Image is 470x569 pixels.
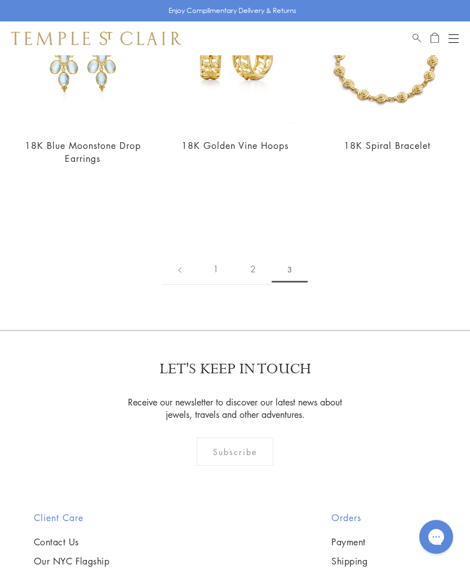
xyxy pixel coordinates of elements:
[162,254,197,285] a: Previous page
[169,5,296,16] p: Enjoy Complimentary Delivery & Returns
[159,359,311,379] p: LET'S KEEP IN TOUCH
[181,139,289,152] a: 18K Golden Vine Hoops
[272,257,308,283] span: 3
[234,254,272,285] a: 2
[34,555,155,567] a: Our NYC Flagship
[197,254,234,285] a: 1
[449,32,459,45] button: Open navigation
[331,555,436,567] a: Shipping
[25,139,141,165] a: 18K Blue Moonstone Drop Earrings
[11,32,181,45] img: Temple St. Clair
[331,536,436,548] a: Payment
[197,438,274,466] div: Subscribe
[121,396,349,421] p: Receive our newsletter to discover our latest news about jewels, travels and other adventures.
[344,139,431,152] a: 18K Spiral Bracelet
[413,32,421,45] a: Search
[414,516,459,558] iframe: Gorgias live chat messenger
[34,511,155,524] h2: Client Care
[431,32,439,45] a: Open Shopping Bag
[34,536,155,548] a: Contact Us
[331,511,436,524] h2: Orders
